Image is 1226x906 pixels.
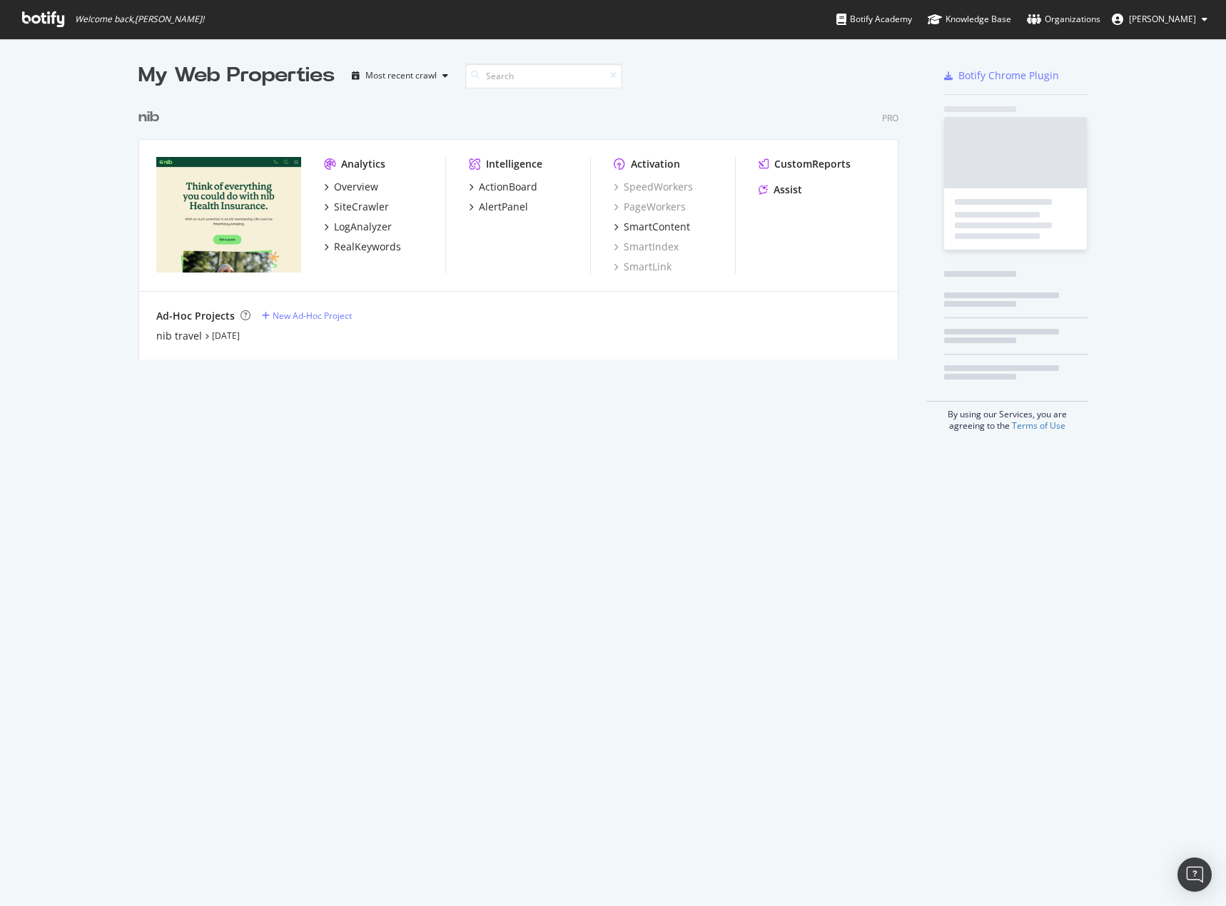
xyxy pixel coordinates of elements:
a: SiteCrawler [324,200,389,214]
div: Assist [774,183,802,197]
a: RealKeywords [324,240,401,254]
div: Open Intercom Messenger [1177,857,1212,892]
span: Callan Hoppe [1129,13,1196,25]
div: RealKeywords [334,240,401,254]
a: LogAnalyzer [324,220,392,234]
div: Overview [334,180,378,194]
div: ActionBoard [479,180,537,194]
div: Activation [631,157,680,171]
div: SiteCrawler [334,200,389,214]
div: Botify Chrome Plugin [958,68,1059,83]
div: Ad-Hoc Projects [156,309,235,323]
div: Analytics [341,157,385,171]
img: www.nib.com.au [156,157,301,273]
input: Search [465,63,622,88]
div: AlertPanel [479,200,528,214]
div: nib [138,107,159,128]
div: Organizations [1027,12,1100,26]
a: SpeedWorkers [614,180,693,194]
div: Pro [882,112,898,124]
div: New Ad-Hoc Project [273,310,352,322]
a: Botify Chrome Plugin [944,68,1059,83]
a: PageWorkers [614,200,686,214]
a: Assist [759,183,802,197]
span: Welcome back, [PERSON_NAME] ! [75,14,204,25]
a: New Ad-Hoc Project [262,310,352,322]
a: Overview [324,180,378,194]
div: Intelligence [486,157,542,171]
a: CustomReports [759,157,851,171]
a: SmartLink [614,260,672,274]
div: My Web Properties [138,61,335,90]
a: Terms of Use [1012,419,1065,432]
a: nib travel [156,329,202,343]
div: By using our Services, you are agreeing to the [926,401,1088,432]
div: Most recent crawl [365,71,437,80]
div: Knowledge Base [928,12,1011,26]
a: ActionBoard [469,180,537,194]
button: [PERSON_NAME] [1100,8,1219,31]
div: Botify Academy [836,12,912,26]
div: SmartContent [624,220,690,234]
div: CustomReports [774,157,851,171]
a: AlertPanel [469,200,528,214]
a: SmartIndex [614,240,679,254]
button: Most recent crawl [346,64,454,87]
div: grid [138,90,910,360]
a: [DATE] [212,330,240,342]
a: SmartContent [614,220,690,234]
div: LogAnalyzer [334,220,392,234]
a: nib [138,107,165,128]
